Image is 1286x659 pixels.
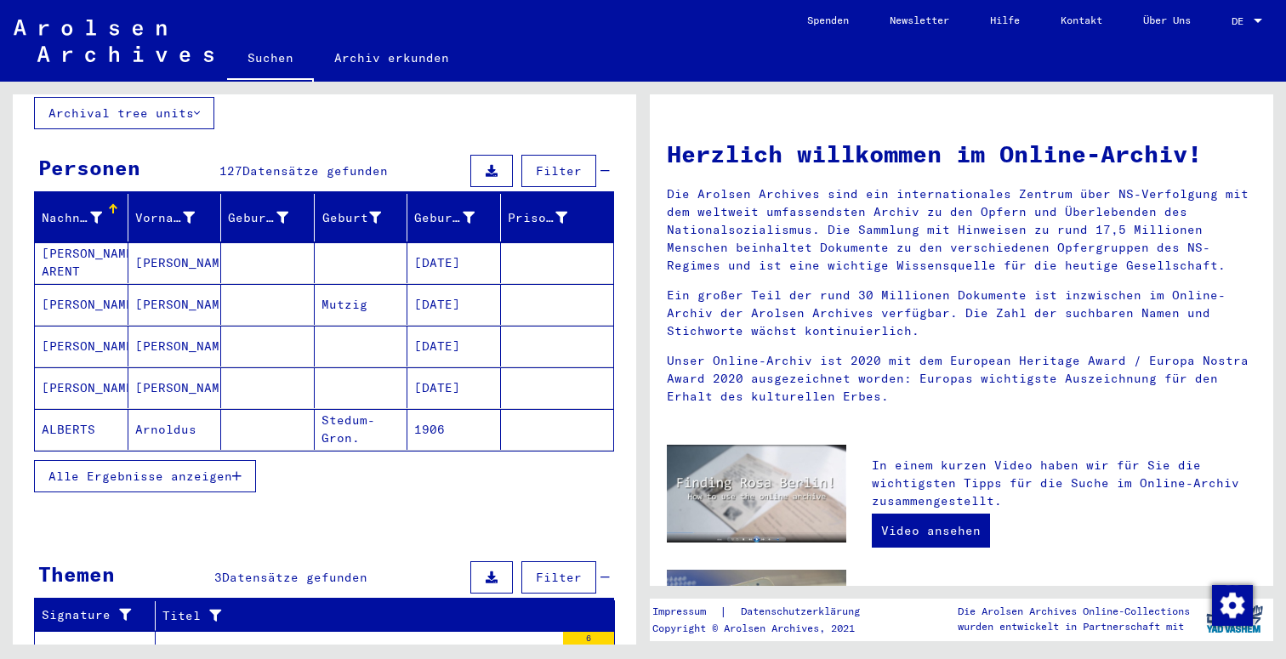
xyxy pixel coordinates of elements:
[315,194,408,241] mat-header-cell: Geburt‏
[228,204,314,231] div: Geburtsname
[38,152,140,183] div: Personen
[667,352,1256,406] p: Unser Online-Archiv ist 2020 mit dem European Heritage Award / Europa Nostra Award 2020 ausgezeic...
[652,603,720,621] a: Impressum
[35,367,128,408] mat-cell: [PERSON_NAME]
[407,284,501,325] mat-cell: [DATE]
[228,209,288,227] div: Geburtsname
[35,242,128,283] mat-cell: [PERSON_NAME] ARENT
[35,326,128,366] mat-cell: [PERSON_NAME]
[407,409,501,450] mat-cell: 1906
[958,604,1190,619] p: Die Arolsen Archives Online-Collections
[1203,598,1266,640] img: yv_logo.png
[34,97,214,129] button: Archival tree units
[407,367,501,408] mat-cell: [DATE]
[38,559,115,589] div: Themen
[508,204,594,231] div: Prisoner #
[521,561,596,594] button: Filter
[563,632,614,649] div: 6
[321,209,382,227] div: Geburt‏
[48,469,232,484] span: Alle Ergebnisse anzeigen
[407,194,501,241] mat-header-cell: Geburtsdatum
[34,460,256,492] button: Alle Ergebnisse anzeigen
[414,209,475,227] div: Geburtsdatum
[321,204,407,231] div: Geburt‏
[42,204,128,231] div: Nachname
[42,606,134,624] div: Signature
[14,20,213,62] img: Arolsen_neg.svg
[315,284,408,325] mat-cell: Mutzig
[536,163,582,179] span: Filter
[958,619,1190,634] p: wurden entwickelt in Partnerschaft mit
[214,570,222,585] span: 3
[242,163,388,179] span: Datensätze gefunden
[1232,15,1250,27] span: DE
[652,621,880,636] p: Copyright © Arolsen Archives, 2021
[727,603,880,621] a: Datenschutzerklärung
[35,194,128,241] mat-header-cell: Nachname
[221,194,315,241] mat-header-cell: Geburtsname
[35,284,128,325] mat-cell: [PERSON_NAME]
[227,37,314,82] a: Suchen
[407,242,501,283] mat-cell: [DATE]
[1211,584,1252,625] div: Zustimmung ändern
[521,155,596,187] button: Filter
[414,204,500,231] div: Geburtsdatum
[128,284,222,325] mat-cell: [PERSON_NAME]
[508,209,568,227] div: Prisoner #
[501,194,614,241] mat-header-cell: Prisoner #
[42,602,155,629] div: Signature
[42,209,102,227] div: Nachname
[162,607,572,625] div: Titel
[872,457,1256,510] p: In einem kurzen Video haben wir für Sie die wichtigsten Tipps für die Suche im Online-Archiv zusa...
[135,204,221,231] div: Vorname
[407,326,501,366] mat-cell: [DATE]
[667,287,1256,340] p: Ein großer Teil der rund 30 Millionen Dokumente ist inzwischen im Online-Archiv der Arolsen Archi...
[222,570,367,585] span: Datensätze gefunden
[314,37,469,78] a: Archiv erkunden
[667,136,1256,172] h1: Herzlich willkommen im Online-Archiv!
[652,603,880,621] div: |
[128,326,222,366] mat-cell: [PERSON_NAME]
[219,163,242,179] span: 127
[667,445,846,543] img: video.jpg
[128,367,222,408] mat-cell: [PERSON_NAME]
[536,570,582,585] span: Filter
[315,409,408,450] mat-cell: Stedum-Gron.
[128,242,222,283] mat-cell: [PERSON_NAME]
[128,194,222,241] mat-header-cell: Vorname
[162,602,594,629] div: Titel
[872,514,990,548] a: Video ansehen
[135,209,196,227] div: Vorname
[667,185,1256,275] p: Die Arolsen Archives sind ein internationales Zentrum über NS-Verfolgung mit dem weltweit umfasse...
[35,409,128,450] mat-cell: ALBERTS
[128,409,222,450] mat-cell: Arnoldus
[1212,585,1253,626] img: Zustimmung ändern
